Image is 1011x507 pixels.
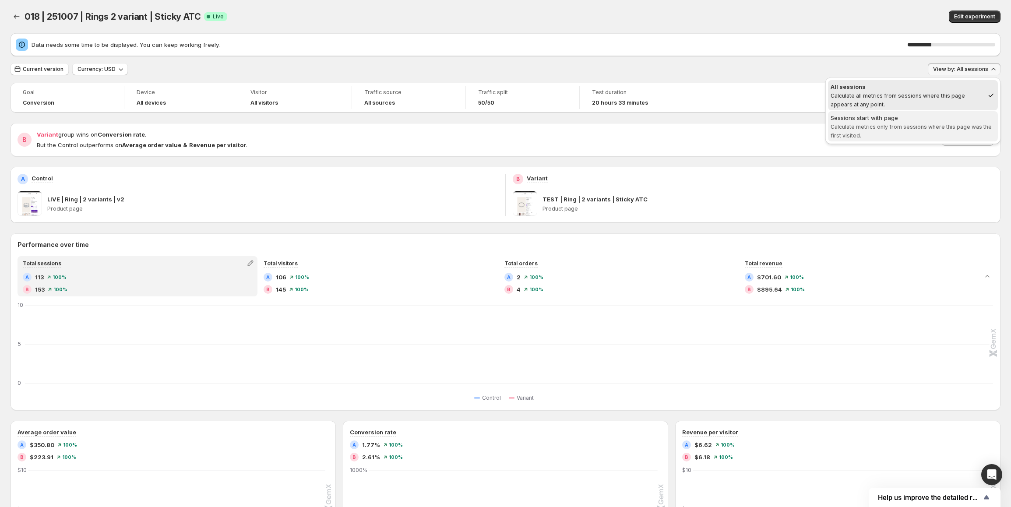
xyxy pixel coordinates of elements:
h2: B [685,454,688,460]
h2: A [20,442,24,447]
h2: A [21,176,25,183]
p: Control [32,174,53,183]
h4: All sources [364,99,395,106]
strong: & [183,141,187,148]
span: $350.80 [30,440,54,449]
span: Conversion [23,99,54,106]
span: 018 | 251007 | Rings 2 variant | Sticky ATC [25,11,201,22]
button: Variant [509,393,537,403]
a: Traffic split50/50 [478,88,567,107]
p: Product page [47,205,498,212]
a: Traffic sourceAll sources [364,88,453,107]
span: 2.61% [362,453,380,461]
span: 145 [276,285,286,294]
span: $895.64 [757,285,782,294]
strong: Conversion rate [98,131,145,138]
h2: B [25,287,29,292]
span: 100% [791,287,805,292]
button: Currency: USD [72,63,128,75]
span: Live [213,13,224,20]
span: Calculate all metrics from sessions where this page appears at any point. [831,92,965,108]
text: 5 [18,341,21,347]
h2: A [747,275,751,280]
span: Currency: USD [77,66,116,73]
img: LIVE | Ring | 2 variants | v2 [18,191,42,216]
h2: A [266,275,270,280]
button: Show survey - Help us improve the detailed report for A/B campaigns [878,492,992,503]
span: Current version [23,66,63,73]
a: DeviceAll devices [137,88,225,107]
div: Sessions start with page [831,113,995,122]
span: Traffic split [478,89,567,96]
span: 20 hours 33 minutes [592,99,648,106]
button: Collapse chart [981,270,993,282]
h4: All visitors [250,99,278,106]
span: Variant [37,131,58,138]
span: 2 [517,273,521,282]
span: Variant [517,394,534,401]
span: 113 [35,273,44,282]
a: GoalConversion [23,88,112,107]
h2: B [352,454,356,460]
h2: B [507,287,511,292]
span: Visitor [250,89,339,96]
img: TEST | Ring | 2 variants | Sticky ATC [513,191,537,216]
span: 100% [53,275,67,280]
h2: B [266,287,270,292]
span: $701.60 [757,273,781,282]
span: Data needs some time to be displayed. You can keep working freely. [32,40,908,49]
h2: B [747,287,751,292]
h2: B [20,454,24,460]
h3: Average order value [18,428,76,437]
span: 100% [790,275,804,280]
h2: Performance over time [18,240,993,249]
h2: A [352,442,356,447]
p: LIVE | Ring | 2 variants | v2 [47,195,124,204]
div: All sessions [831,82,984,91]
a: Test duration20 hours 33 minutes [592,88,681,107]
span: 100% [63,442,77,447]
span: Calculate metrics only from sessions where this page was the first visited. [831,123,992,139]
span: 100% [719,454,733,460]
button: Current version [11,63,69,75]
span: 100% [529,275,543,280]
strong: Average order value [122,141,181,148]
span: 100% [295,275,309,280]
span: Test duration [592,89,681,96]
h4: All devices [137,99,166,106]
text: $10 [682,467,691,473]
h2: B [516,176,520,183]
span: 100% [389,442,403,447]
span: 100% [389,454,403,460]
span: $6.18 [694,453,710,461]
span: Device [137,89,225,96]
span: Control [482,394,501,401]
span: Total visitors [264,260,298,267]
h3: Conversion rate [350,428,396,437]
span: 4 [517,285,521,294]
span: Goal [23,89,112,96]
span: Total revenue [745,260,782,267]
p: TEST | Ring | 2 variants | Sticky ATC [542,195,648,204]
button: Back [11,11,23,23]
h2: A [25,275,29,280]
span: group wins on . [37,131,146,138]
span: Total orders [504,260,538,267]
span: 153 [35,285,45,294]
h2: A [507,275,511,280]
button: View by: All sessions [928,63,1000,75]
span: 100% [721,442,735,447]
span: But the Control outperforms on . [37,141,247,148]
span: Help us improve the detailed report for A/B campaigns [878,493,981,502]
text: $10 [18,467,27,473]
span: 1.77% [362,440,380,449]
span: 106 [276,273,286,282]
button: Edit experiment [949,11,1000,23]
text: 10 [18,302,23,308]
button: Control [474,393,504,403]
span: $6.62 [694,440,712,449]
h3: Revenue per visitor [682,428,738,437]
span: 100% [53,287,67,292]
span: 100% [295,287,309,292]
span: $223.91 [30,453,53,461]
